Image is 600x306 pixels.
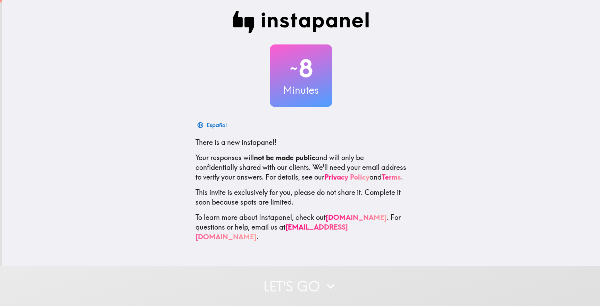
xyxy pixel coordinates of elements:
[270,54,332,83] h2: 8
[326,213,387,222] a: [DOMAIN_NAME]
[195,188,407,207] p: This invite is exclusively for you, please do not share it. Complete it soon because spots are li...
[195,118,230,132] button: Español
[324,173,369,181] a: Privacy Policy
[195,138,276,147] span: There is a new instapanel!
[195,213,407,242] p: To learn more about Instapanel, check out . For questions or help, email us at .
[233,11,369,33] img: Instapanel
[207,120,227,130] div: Español
[195,223,348,241] a: [EMAIL_ADDRESS][DOMAIN_NAME]
[382,173,401,181] a: Terms
[254,153,315,162] b: not be made public
[195,153,407,182] p: Your responses will and will only be confidentially shared with our clients. We'll need your emai...
[270,83,332,97] h3: Minutes
[289,58,299,79] span: ~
